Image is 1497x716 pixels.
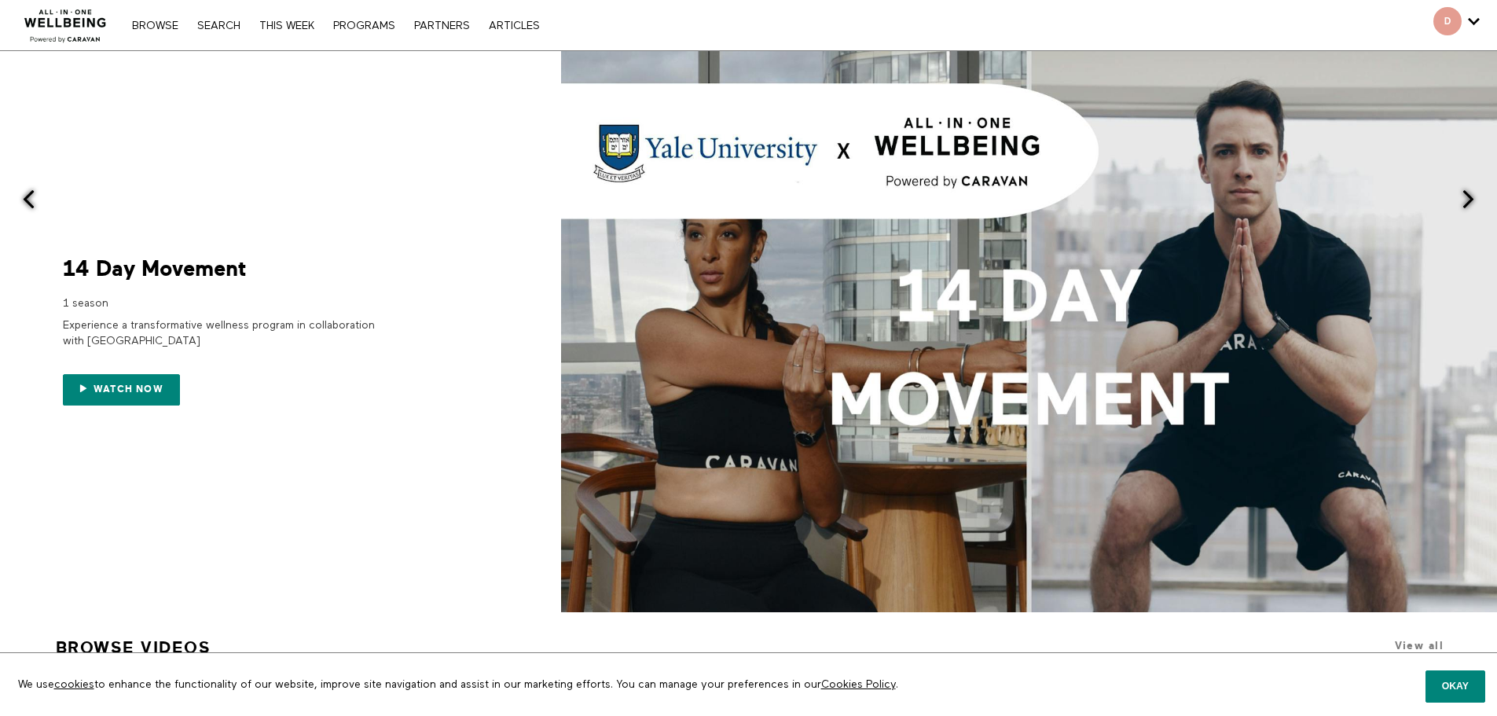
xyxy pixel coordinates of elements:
a: Browse Videos [56,631,211,664]
a: Search [189,20,248,31]
a: THIS WEEK [251,20,322,31]
a: ARTICLES [481,20,548,31]
a: Cookies Policy [821,679,896,690]
p: We use to enhance the functionality of our website, improve site navigation and assist in our mar... [6,665,1180,704]
a: View all [1395,640,1444,652]
a: Browse [124,20,186,31]
a: PROGRAMS [325,20,403,31]
nav: Primary [124,17,547,33]
a: PARTNERS [406,20,478,31]
button: Okay [1425,670,1485,702]
a: cookies [54,679,94,690]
